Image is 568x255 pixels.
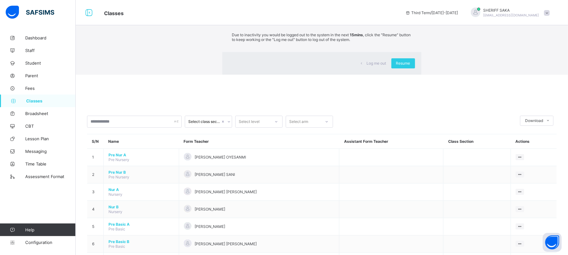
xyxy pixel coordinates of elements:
img: safsims [6,6,54,19]
span: Pre Basic [108,227,125,231]
th: Class Section [443,134,511,149]
td: 3 [87,183,104,200]
span: [PERSON_NAME] [195,207,225,212]
span: Lesson Plan [25,136,76,141]
button: Open asap [543,233,562,252]
span: Dashboard [25,35,76,40]
div: Select class section [188,119,220,124]
span: Student [25,61,76,66]
span: Nur B [108,205,174,209]
span: [PERSON_NAME] [PERSON_NAME] [195,189,257,194]
td: 2 [87,166,104,183]
td: 4 [87,200,104,218]
span: Staff [25,48,76,53]
div: SHERIFFSAKA [465,8,553,18]
span: Parent [25,73,76,78]
span: [EMAIL_ADDRESS][DOMAIN_NAME] [483,13,539,17]
th: Name [104,134,179,149]
span: Pre Basic A [108,222,174,227]
th: Form Teacher [179,134,339,149]
span: Pre Nursery [108,175,129,179]
td: 1 [87,148,104,166]
span: Log me out [367,61,386,66]
span: Pre Basic B [108,239,174,244]
span: [PERSON_NAME] SANI [195,172,235,177]
span: Pre Nur A [108,153,174,157]
div: Select level [239,116,260,128]
th: Assistant Form Teacher [339,134,443,149]
span: Pre Nur B [108,170,174,175]
span: Messaging [25,149,76,154]
span: [PERSON_NAME] [PERSON_NAME] [195,241,257,246]
span: session/term information [405,10,458,15]
span: Fees [25,86,76,91]
span: Classes [104,10,124,16]
td: 5 [87,218,104,235]
span: CBT [25,124,76,129]
span: SHERIFF SAKA [483,8,539,13]
th: Actions [511,134,557,149]
strong: 15mins [350,32,363,37]
span: Time Table [25,161,76,166]
span: [PERSON_NAME] OYESANMI [195,155,246,159]
div: Select arm [289,116,308,128]
p: Due to inactivity you would be logged out to the system in the next , click the "Resume" button t... [232,32,412,42]
span: Nur A [108,187,174,192]
span: Configuration [25,240,75,245]
span: Pre Nursery [108,157,129,162]
span: Nursery [108,209,122,214]
span: Resume [396,61,410,66]
td: 6 [87,235,104,252]
span: Download [525,118,543,123]
th: S/N [87,134,104,149]
span: Assessment Format [25,174,76,179]
span: Classes [26,98,76,103]
span: Help [25,227,75,232]
span: Nursery [108,192,122,197]
span: [PERSON_NAME] [195,224,225,229]
span: Pre Basic [108,244,125,249]
span: Broadsheet [25,111,76,116]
